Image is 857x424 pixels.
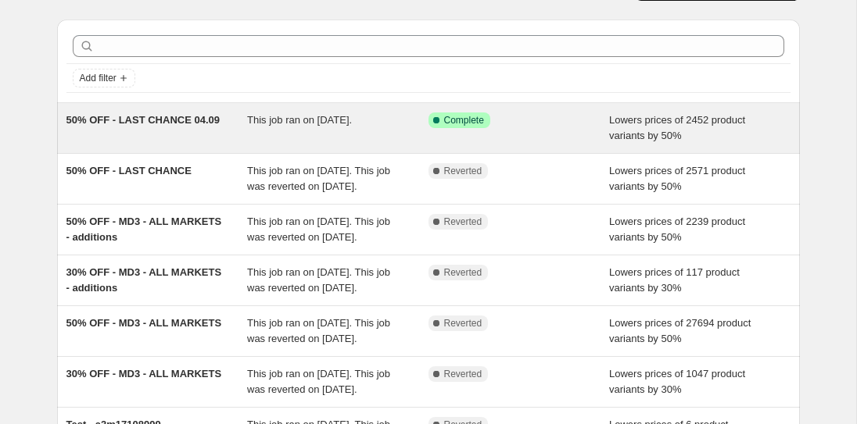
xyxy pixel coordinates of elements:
[247,114,352,126] span: This job ran on [DATE].
[444,368,482,380] span: Reverted
[444,317,482,330] span: Reverted
[609,266,740,294] span: Lowers prices of 117 product variants by 30%
[66,114,221,126] span: 50% OFF - LAST CHANCE 04.09
[609,114,745,141] span: Lowers prices of 2452 product variants by 50%
[66,216,222,243] span: 50% OFF - MD3 - ALL MARKETS - additions
[66,266,222,294] span: 30% OFF - MD3 - ALL MARKETS - additions
[247,368,390,395] span: This job ran on [DATE]. This job was reverted on [DATE].
[247,165,390,192] span: This job ran on [DATE]. This job was reverted on [DATE].
[66,317,222,329] span: 50% OFF - MD3 - ALL MARKETS
[444,114,484,126] span: Complete
[73,69,135,87] button: Add filter
[247,266,390,294] span: This job ran on [DATE]. This job was reverted on [DATE].
[66,165,192,176] span: 50% OFF - LAST CHANCE
[444,216,482,228] span: Reverted
[80,72,117,84] span: Add filter
[444,165,482,177] span: Reverted
[609,368,745,395] span: Lowers prices of 1047 product variants by 30%
[609,216,745,243] span: Lowers prices of 2239 product variants by 50%
[609,165,745,192] span: Lowers prices of 2571 product variants by 50%
[247,317,390,344] span: This job ran on [DATE]. This job was reverted on [DATE].
[609,317,751,344] span: Lowers prices of 27694 product variants by 50%
[444,266,482,279] span: Reverted
[66,368,222,379] span: 30% OFF - MD3 - ALL MARKETS
[247,216,390,243] span: This job ran on [DATE]. This job was reverted on [DATE].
